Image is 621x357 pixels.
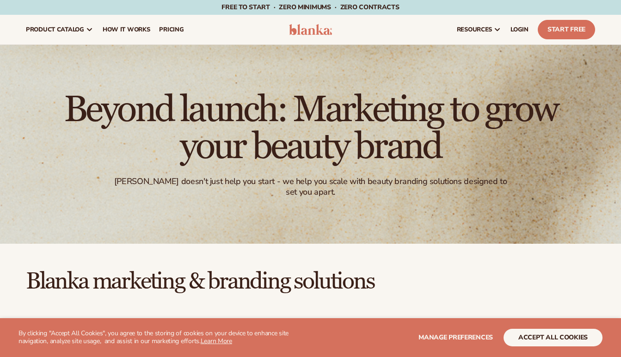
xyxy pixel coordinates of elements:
span: Free to start · ZERO minimums · ZERO contracts [221,3,399,12]
span: product catalog [26,26,84,33]
img: logo [289,24,332,35]
span: How It Works [103,26,150,33]
a: LOGIN [506,15,533,44]
a: How It Works [98,15,155,44]
span: pricing [159,26,184,33]
span: Manage preferences [418,333,493,342]
h1: Beyond launch: Marketing to grow your beauty brand [56,91,565,165]
a: pricing [154,15,188,44]
a: product catalog [21,15,98,44]
a: resources [452,15,506,44]
div: [PERSON_NAME] doesn't just help you start - we help you scale with beauty branding solutions desi... [108,176,512,198]
a: Learn More [201,337,232,345]
button: Manage preferences [418,329,493,346]
span: LOGIN [510,26,529,33]
button: accept all cookies [504,329,603,346]
p: By clicking "Accept All Cookies", you agree to the storing of cookies on your device to enhance s... [18,330,305,345]
span: resources [457,26,492,33]
a: Start Free [538,20,595,39]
